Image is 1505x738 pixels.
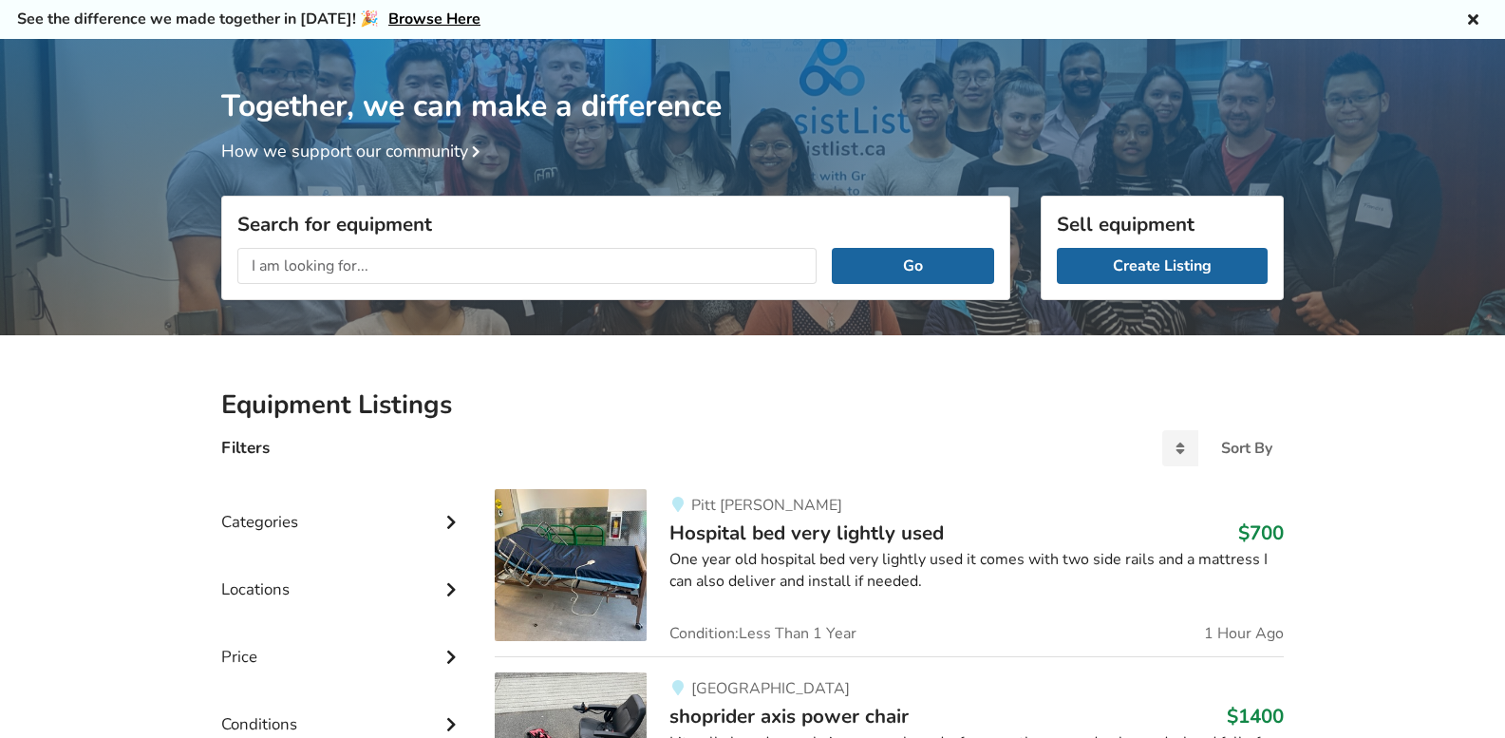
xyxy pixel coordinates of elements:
h3: Search for equipment [237,212,994,237]
input: I am looking for... [237,248,817,284]
span: Condition: Less Than 1 Year [669,626,856,641]
h4: Filters [221,437,270,459]
h1: Together, we can make a difference [221,39,1284,125]
button: Go [832,248,994,284]
h5: See the difference we made together in [DATE]! 🎉 [17,9,480,29]
span: Hospital bed very lightly used [669,520,944,546]
a: bedroom equipment-hospital bed very lightly usedPitt [PERSON_NAME]Hospital bed very lightly used$... [495,489,1284,656]
div: One year old hospital bed very lightly used it comes with two side rails and a mattress I can als... [669,549,1284,593]
h2: Equipment Listings [221,388,1284,422]
a: How we support our community [221,140,487,162]
h3: $700 [1238,520,1284,545]
a: Create Listing [1057,248,1268,284]
div: Sort By [1221,441,1272,456]
h3: $1400 [1227,704,1284,729]
a: Browse Here [388,9,480,29]
span: [GEOGRAPHIC_DATA] [691,678,850,699]
div: Price [221,609,464,676]
img: bedroom equipment-hospital bed very lightly used [495,489,647,641]
span: shoprider axis power chair [669,703,909,729]
span: Pitt [PERSON_NAME] [691,495,842,516]
span: 1 Hour Ago [1204,626,1284,641]
div: Locations [221,541,464,609]
div: Categories [221,474,464,541]
h3: Sell equipment [1057,212,1268,237]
